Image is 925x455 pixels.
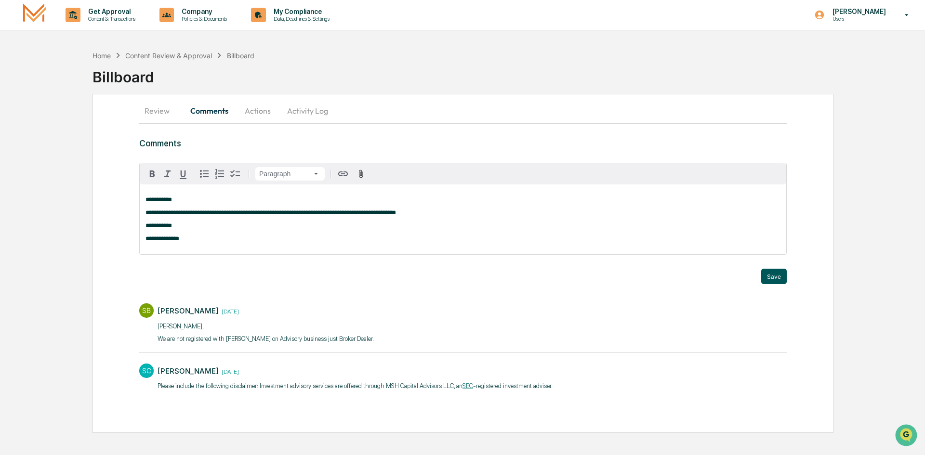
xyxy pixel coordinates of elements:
time: Saturday, September 27, 2025 at 4:01:52 AM EDT [219,367,239,375]
div: SC [139,364,154,378]
p: [PERSON_NAME], [158,322,374,331]
div: We're available if you need us! [33,83,122,91]
button: Italic [160,166,175,182]
button: Activity Log [279,99,336,122]
span: Pylon [96,163,117,170]
time: Monday, September 29, 2025 at 10:33:57 AM EDT [219,307,239,315]
img: 1746055101610-c473b297-6a78-478c-a979-82029cc54cd1 [10,74,27,91]
iframe: Open customer support [894,423,920,449]
div: Home [92,52,111,60]
div: Content Review & Approval [125,52,212,60]
div: Billboard [92,61,925,86]
button: Save [761,269,787,284]
p: Company [174,8,232,15]
span: Data Lookup [19,140,61,149]
a: 🔎Data Lookup [6,136,65,153]
p: Get Approval [80,8,140,15]
p: Content & Transactions [80,15,140,22]
p: ​Please include the following disclaimer: Investment advisory services are offered through MSH Ca... [158,381,553,391]
button: Review [139,99,183,122]
button: Attach files [353,168,370,181]
p: How can we help? [10,20,175,36]
a: Powered byPylon [68,163,117,170]
h3: Comments [139,138,787,148]
button: Actions [236,99,279,122]
p: Policies & Documents [174,15,232,22]
img: logo [23,3,46,26]
p: Users [825,15,891,22]
div: SB [139,303,154,318]
div: 🖐️ [10,122,17,130]
button: Underline [175,166,191,182]
div: 🗄️ [70,122,78,130]
p: We are not registered with [PERSON_NAME] on Advisory business just Broker Dealer.​ [158,334,374,344]
div: Billboard [227,52,254,60]
a: 🖐️Preclearance [6,117,66,135]
p: Data, Deadlines & Settings [266,15,334,22]
button: Bold [145,166,160,182]
div: secondary tabs example [139,99,787,122]
button: Block type [255,167,325,181]
span: Preclearance [19,121,62,131]
span: Attestations [79,121,119,131]
p: My Compliance [266,8,334,15]
button: Comments [183,99,236,122]
p: [PERSON_NAME] [825,8,891,15]
button: Start new chat [164,77,175,88]
div: [PERSON_NAME] [158,306,219,315]
div: [PERSON_NAME] [158,366,219,376]
a: 🗄️Attestations [66,117,123,135]
a: SEC [462,382,473,390]
div: Start new chat [33,74,158,83]
div: 🔎 [10,141,17,148]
